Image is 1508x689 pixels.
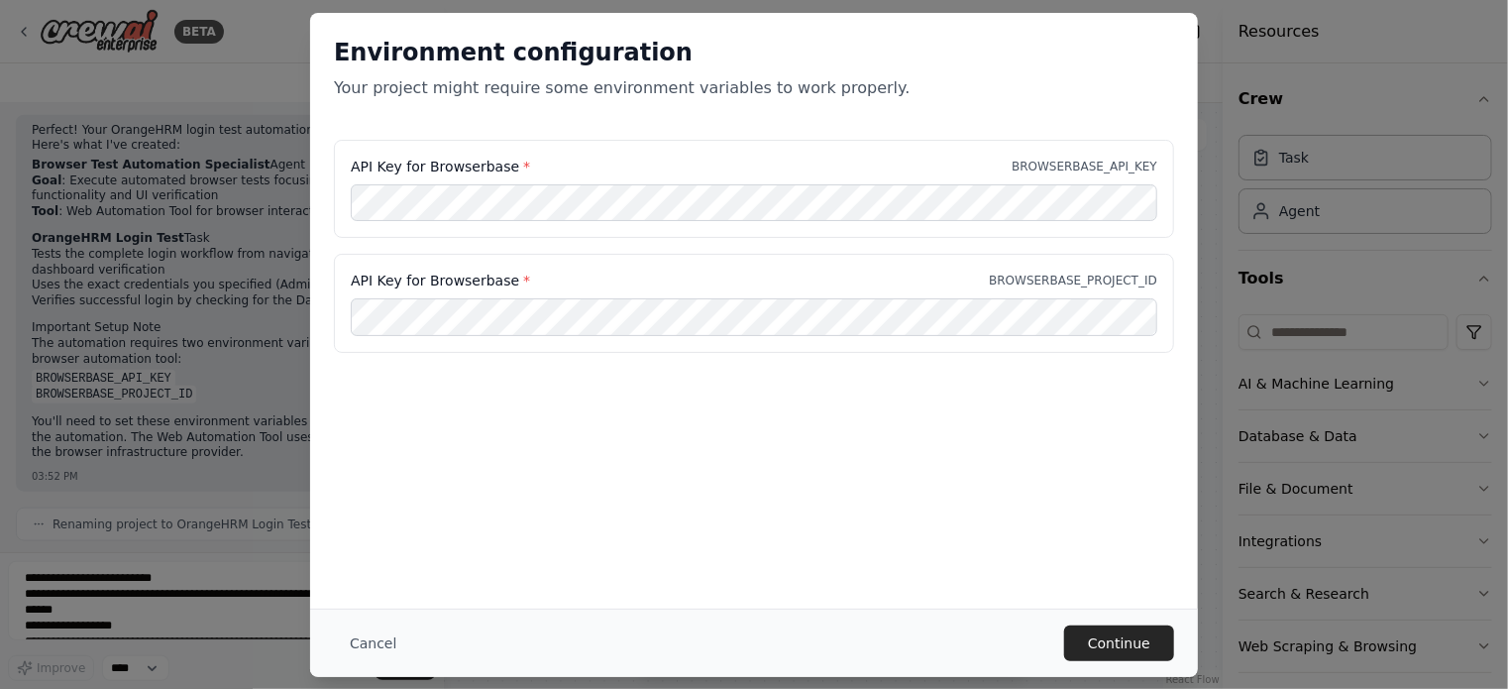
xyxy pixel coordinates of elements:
label: API Key for Browserbase [351,157,530,176]
p: BROWSERBASE_API_KEY [1012,159,1157,174]
p: Your project might require some environment variables to work properly. [334,76,1174,100]
p: BROWSERBASE_PROJECT_ID [989,273,1157,288]
label: API Key for Browserbase [351,271,530,290]
h2: Environment configuration [334,37,1174,68]
button: Continue [1064,626,1174,661]
button: Cancel [334,626,412,661]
